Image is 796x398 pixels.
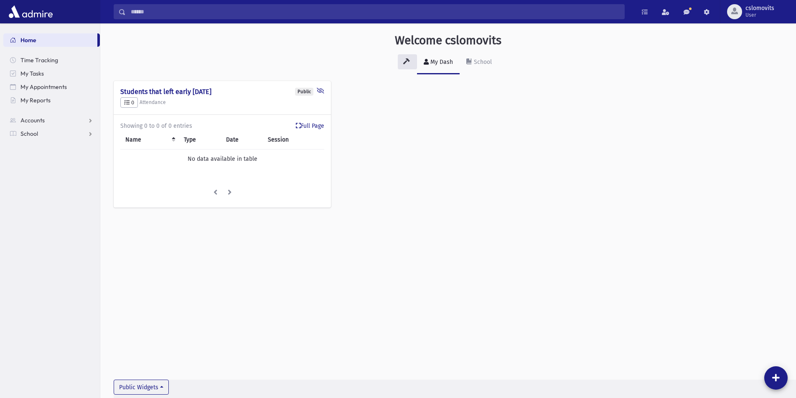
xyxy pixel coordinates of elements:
[20,36,36,44] span: Home
[7,3,55,20] img: AdmirePro
[114,380,169,395] button: Public Widgets
[3,67,100,80] a: My Tasks
[3,53,100,67] a: Time Tracking
[745,5,774,12] span: cslomovits
[745,12,774,18] span: User
[472,58,492,66] div: School
[120,97,324,108] h5: Attendance
[429,58,453,66] div: My Dash
[126,4,624,19] input: Search
[179,130,221,150] th: Type
[20,130,38,137] span: School
[20,96,51,104] span: My Reports
[20,56,58,64] span: Time Tracking
[20,117,45,124] span: Accounts
[460,51,498,74] a: School
[221,130,263,150] th: Date
[20,83,67,91] span: My Appointments
[3,94,100,107] a: My Reports
[120,130,179,150] th: Name
[3,127,100,140] a: School
[120,122,324,130] div: Showing 0 to 0 of 0 entries
[296,122,324,130] a: Full Page
[263,130,325,150] th: Session
[3,114,100,127] a: Accounts
[20,70,44,77] span: My Tasks
[295,88,313,96] div: Public
[3,80,100,94] a: My Appointments
[3,33,97,47] a: Home
[120,88,324,96] h4: Students that left early [DATE]
[120,150,324,169] td: No data available in table
[124,99,134,106] span: 0
[395,33,501,48] h3: Welcome cslomovits
[120,97,138,108] button: 0
[417,51,460,74] a: My Dash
